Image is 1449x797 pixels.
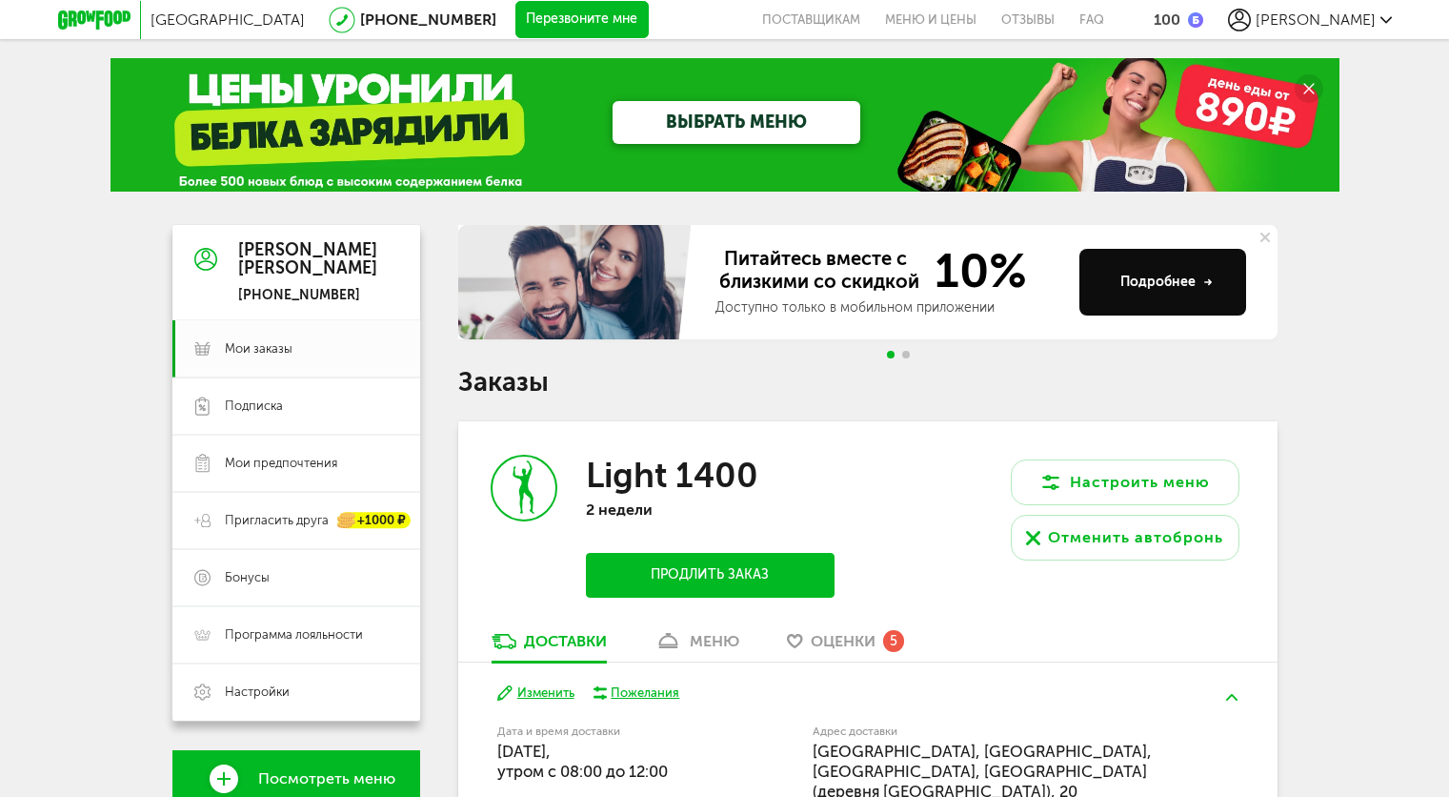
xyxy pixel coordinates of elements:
img: arrow-up-green.5eb5f82.svg [1226,694,1238,701]
div: 100 [1154,10,1180,29]
span: Посмотреть меню [258,770,395,787]
a: Бонусы [172,549,420,606]
span: Go to slide 1 [887,351,895,358]
a: Мои заказы [172,320,420,378]
div: Доступно только в мобильном приложении [715,298,1064,317]
a: [PHONE_NUMBER] [360,10,496,29]
a: Доставки [482,631,616,662]
div: Отменить автобронь [1048,526,1223,549]
a: Пригласить друга +1000 ₽ [172,492,420,549]
div: Подробнее [1120,273,1213,292]
a: Подписка [172,378,420,435]
span: Мои заказы [225,340,292,358]
button: Изменить [497,685,574,703]
div: Пожелания [611,685,679,702]
span: Питайтесь вместе с близкими со скидкой [715,247,923,295]
label: Дата и время доставки [497,726,715,737]
span: Бонусы [225,569,270,586]
span: Программа лояльности [225,626,363,644]
img: family-banner.579af9d.jpg [458,225,696,339]
div: +1000 ₽ [338,513,411,529]
div: [PERSON_NAME] [PERSON_NAME] [238,241,377,279]
a: Настройки [172,664,420,721]
button: Перезвоните мне [515,1,649,39]
p: 2 недели [586,501,834,519]
span: Настройки [225,684,290,701]
button: Продлить заказ [586,553,834,598]
a: меню [645,631,749,662]
img: bonus_b.cdccf46.png [1188,12,1203,28]
button: Пожелания [594,685,680,702]
button: Отменить автобронь [1011,515,1239,561]
div: [PHONE_NUMBER] [238,287,377,304]
span: Мои предпочтения [225,455,337,472]
span: [PERSON_NAME] [1256,10,1376,29]
a: Мои предпочтения [172,435,420,492]
button: Подробнее [1079,249,1246,316]
div: 5 [883,630,904,651]
span: [GEOGRAPHIC_DATA] [151,10,305,29]
button: Настроить меню [1011,460,1239,505]
span: Оценки [811,632,875,650]
span: [DATE], утром c 08:00 до 12:00 [497,742,668,781]
a: ВЫБРАТЬ МЕНЮ [613,101,860,144]
span: 10% [923,247,1027,295]
span: Пригласить друга [225,512,329,529]
div: Доставки [524,632,607,650]
span: Go to slide 2 [902,351,910,358]
span: Подписка [225,398,283,415]
h1: Заказы [458,370,1278,395]
label: Адрес доставки [813,726,1168,737]
div: меню [690,632,739,650]
a: Программа лояльности [172,606,420,664]
a: Оценки 5 [777,631,914,662]
h3: Light 1400 [586,455,758,496]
